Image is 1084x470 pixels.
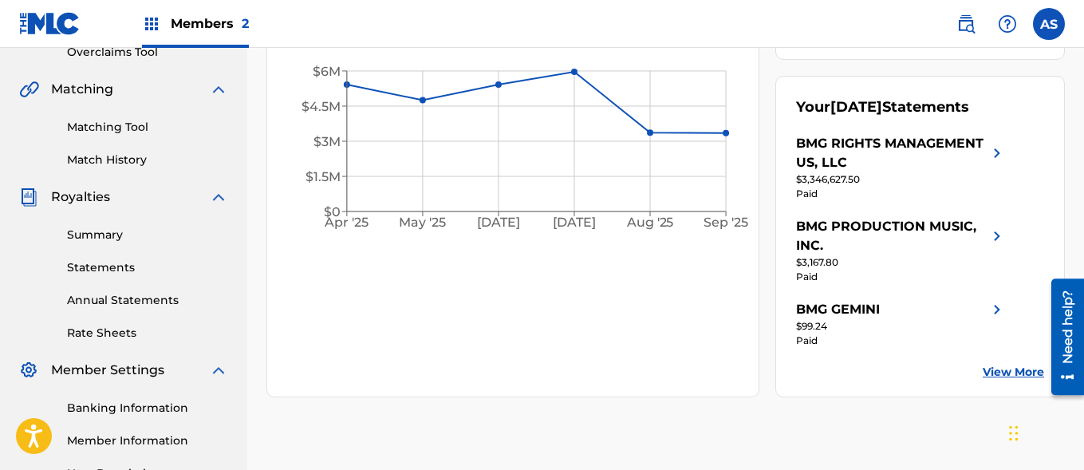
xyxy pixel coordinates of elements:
[305,169,341,184] tspan: $1.5M
[554,215,597,231] tspan: [DATE]
[209,188,228,207] img: expand
[51,188,110,207] span: Royalties
[796,319,1007,334] div: $99.24
[1033,8,1065,40] div: User Menu
[983,364,1044,381] a: View More
[956,14,976,34] img: search
[325,215,369,231] tspan: Apr '25
[209,361,228,380] img: expand
[209,80,228,99] img: expand
[477,215,520,231] tspan: [DATE]
[242,16,249,31] span: 2
[67,259,228,276] a: Statements
[302,99,341,114] tspan: $4.5M
[987,134,1007,172] img: right chevron icon
[987,217,1007,255] img: right chevron icon
[1004,393,1084,470] iframe: Chat Widget
[67,292,228,309] a: Annual Statements
[796,255,1007,270] div: $3,167.80
[19,80,39,99] img: Matching
[796,300,1007,348] a: BMG GEMINIright chevron icon$99.24Paid
[1039,273,1084,401] iframe: Resource Center
[796,217,987,255] div: BMG PRODUCTION MUSIC, INC.
[796,217,1007,284] a: BMG PRODUCTION MUSIC, INC.right chevron icon$3,167.80Paid
[704,215,749,231] tspan: Sep '25
[19,188,38,207] img: Royalties
[796,172,1007,187] div: $3,346,627.50
[998,14,1017,34] img: help
[171,14,249,33] span: Members
[796,300,880,319] div: BMG GEMINI
[400,215,447,231] tspan: May '25
[67,44,228,61] a: Overclaims Tool
[796,97,969,118] div: Your Statements
[313,134,341,149] tspan: $3M
[796,270,1007,284] div: Paid
[796,134,1007,201] a: BMG RIGHTS MANAGEMENT US, LLCright chevron icon$3,346,627.50Paid
[324,204,341,219] tspan: $0
[51,80,113,99] span: Matching
[67,400,228,417] a: Banking Information
[67,325,228,342] a: Rate Sheets
[987,300,1007,319] img: right chevron icon
[1009,409,1019,457] div: Drag
[19,361,38,380] img: Member Settings
[67,119,228,136] a: Matching Tool
[796,134,987,172] div: BMG RIGHTS MANAGEMENT US, LLC
[950,8,982,40] a: Public Search
[796,187,1007,201] div: Paid
[67,432,228,449] a: Member Information
[991,8,1023,40] div: Help
[830,98,882,116] span: [DATE]
[19,12,81,35] img: MLC Logo
[67,227,228,243] a: Summary
[67,152,228,168] a: Match History
[796,334,1007,348] div: Paid
[142,14,161,34] img: Top Rightsholders
[626,215,674,231] tspan: Aug '25
[313,64,341,79] tspan: $6M
[51,361,164,380] span: Member Settings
